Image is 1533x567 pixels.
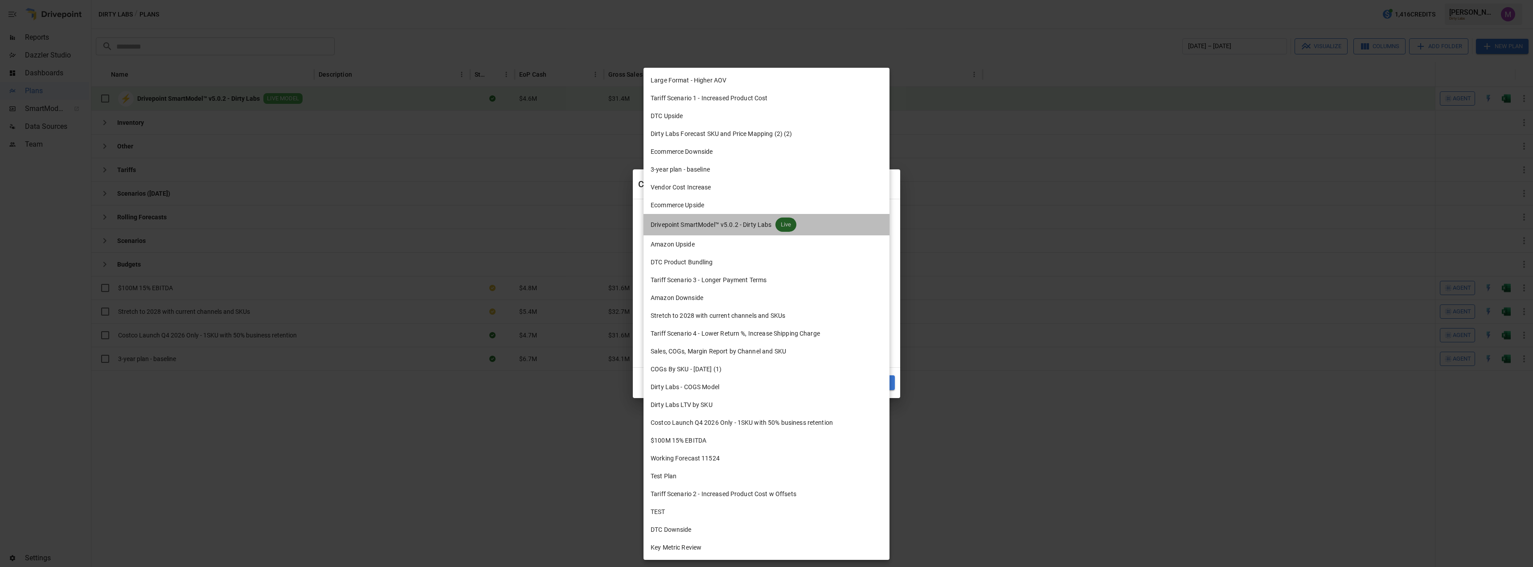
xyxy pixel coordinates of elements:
[651,543,701,552] span: Key Metric Review
[651,454,720,463] span: Working Forecast 11524
[651,311,785,320] span: Stretch to 2028 with current channels and SKUs
[651,365,721,374] span: COGs By SKU - [DATE] (1)
[651,472,676,481] span: Test Plan
[651,147,713,156] span: Ecommerce Downside
[651,240,695,249] span: Amazon Upside
[651,436,706,445] span: $100M 15% EBITDA
[651,183,711,192] span: Vendor Cost Increase
[651,418,833,427] span: Costco Launch Q4 2026 Only - 1SKU with 50% business retention
[651,94,768,103] span: Tariff Scenario 1 - Increased Product Cost
[651,489,796,499] span: Tariff Scenario 2 - Increased Product Cost w Offsets
[651,258,713,267] span: DTC Product Bundling
[651,382,719,392] span: Dirty Labs - COGS Model
[651,293,703,303] span: Amazon Downside
[651,525,692,534] span: DTC Downside
[651,507,665,517] span: TEST
[651,275,766,285] span: Tariff Scenario 3 - Longer Payment Terms
[651,201,704,210] span: Ecommerce Upside
[651,129,792,139] span: Dirty Labs Forecast SKU and Price Mapping (2) (2)
[651,165,710,174] span: 3-year plan - baseline
[651,111,683,121] span: DTC Upside
[775,220,797,229] span: Live
[651,220,772,230] span: Drivepoint SmartModel™ v5.0.2 - Dirty Labs
[651,76,726,85] span: Large Format - Higher AOV
[651,329,820,338] span: Tariff Scenario 4 - Lower Return %, Increase Shipping Charge
[651,400,713,410] span: Dirty Labs LTV by SKU
[651,347,786,356] span: Sales, COGs, Margin Report by Channel and SKU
